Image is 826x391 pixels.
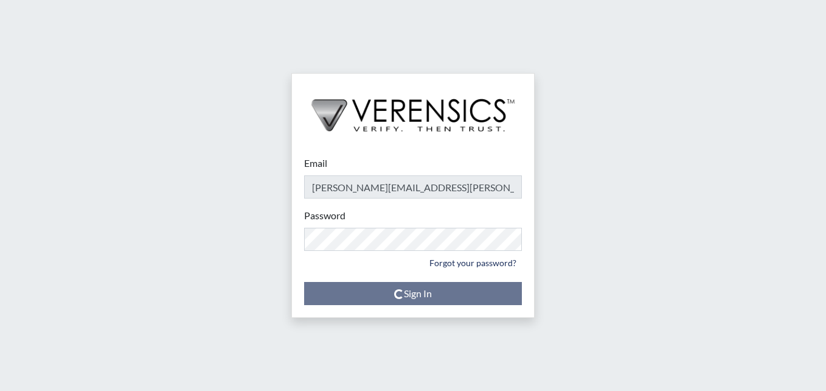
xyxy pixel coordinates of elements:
[292,74,534,144] img: logo-wide-black.2aad4157.png
[424,253,522,272] a: Forgot your password?
[304,208,345,223] label: Password
[304,156,327,171] label: Email
[304,282,522,305] button: Sign In
[304,175,522,199] input: Email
